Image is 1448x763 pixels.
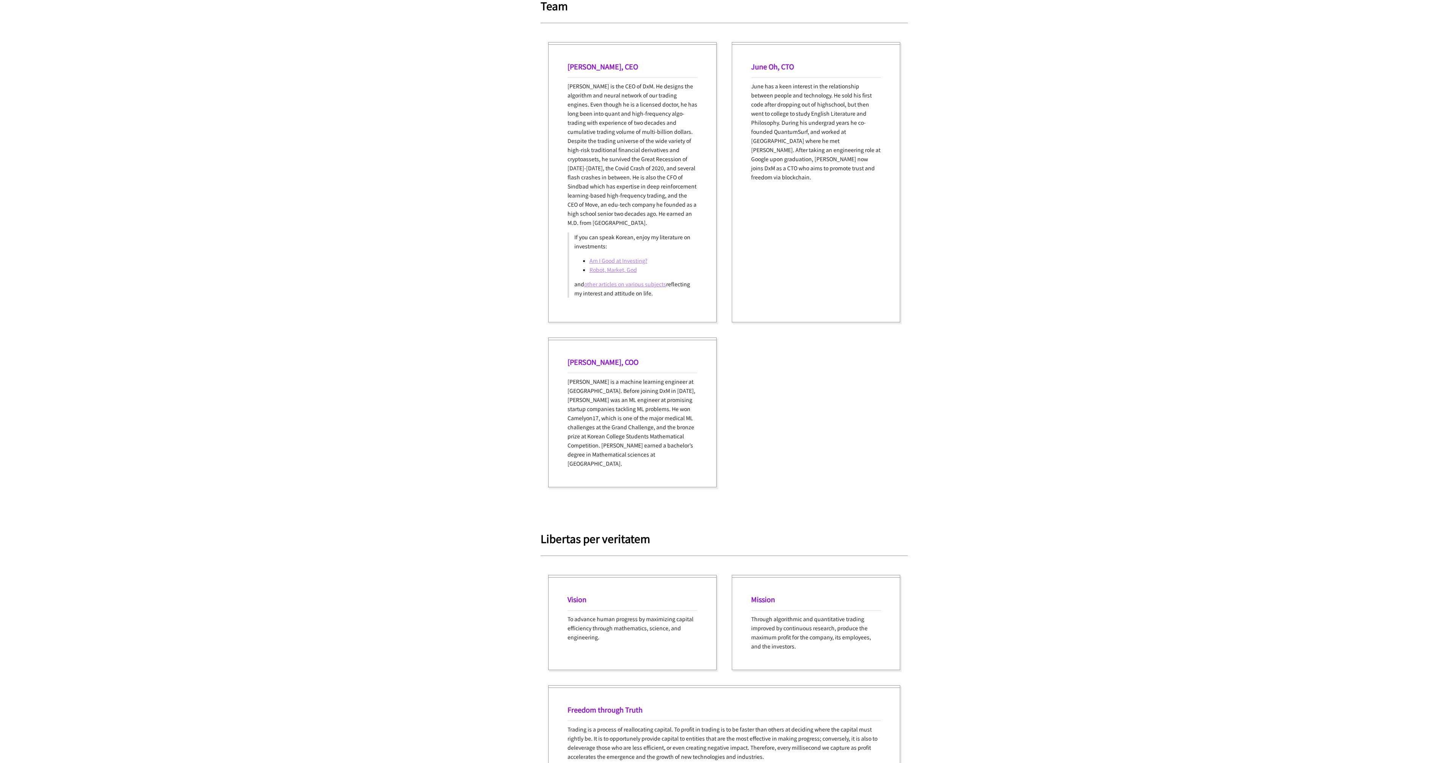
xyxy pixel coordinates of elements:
[568,725,881,761] p: Trading is a process of reallocating capital. To profit in trading is to be faster than others at...
[751,614,881,651] p: Through algorithmic and quantitative trading improved by continuous research, produce the maximum...
[590,257,648,264] a: Am I Good at Investing?
[568,61,697,71] h1: [PERSON_NAME], CEO
[568,705,881,714] h1: Freedom through Truth
[584,280,666,288] a: other articles on various subjects
[590,266,637,273] a: Robot, Market, God
[568,82,697,227] p: [PERSON_NAME] is the CEO of DxM. He designs the algorithm and neural network of our trading engin...
[574,232,692,251] p: If you can speak Korean, enjoy my literature on investments:
[568,357,697,367] h1: [PERSON_NAME], COO
[751,594,881,604] h1: Mission
[541,533,908,544] h1: Libertas per veritatem
[751,61,881,71] h1: June Oh, CTO
[574,279,692,298] p: and reflecting my interest and attitude on life.
[568,614,697,642] p: To advance human progress by maximizing capital efficiency through mathematics, science, and engi...
[751,82,881,182] p: June has a keen interest in the relationship between people and technology. He sold his first cod...
[568,594,697,604] h1: Vision
[568,377,697,468] p: [PERSON_NAME] is a machine learning engineer at [GEOGRAPHIC_DATA]. Before joining DxM in [DATE], ...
